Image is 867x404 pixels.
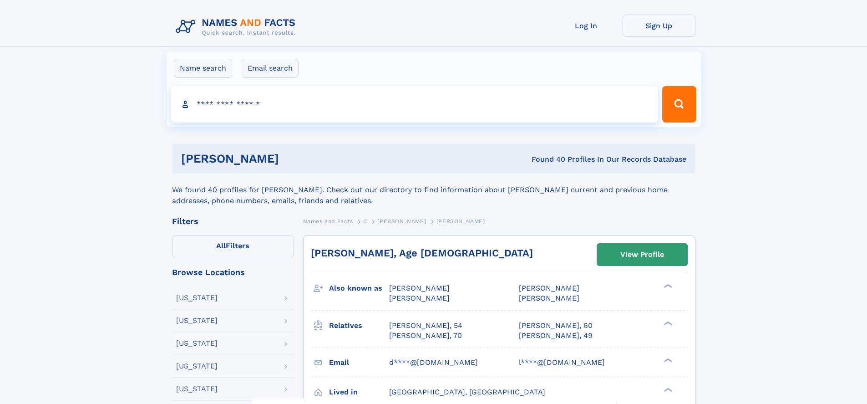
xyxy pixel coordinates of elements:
[377,218,426,225] span: [PERSON_NAME]
[174,59,232,78] label: Name search
[519,284,579,292] span: [PERSON_NAME]
[662,357,673,363] div: ❯
[329,281,389,296] h3: Also known as
[216,241,226,250] span: All
[181,153,406,164] h1: [PERSON_NAME]
[436,218,485,225] span: [PERSON_NAME]
[172,235,294,257] label: Filters
[172,15,303,39] img: Logo Names and Facts
[363,215,367,227] a: C
[662,387,673,393] div: ❯
[176,385,218,393] div: [US_STATE]
[172,174,695,206] div: We found 40 profiles for [PERSON_NAME]. Check out our directory to find information about [PERSON...
[329,318,389,333] h3: Relatives
[389,294,450,302] span: [PERSON_NAME]
[519,331,593,341] a: [PERSON_NAME], 49
[176,317,218,324] div: [US_STATE]
[242,59,299,78] label: Email search
[172,217,294,225] div: Filters
[389,321,462,331] a: [PERSON_NAME], 54
[377,215,426,227] a: [PERSON_NAME]
[311,247,533,259] a: [PERSON_NAME], Age [DEMOGRAPHIC_DATA]
[176,363,218,370] div: [US_STATE]
[662,320,673,326] div: ❯
[329,355,389,370] h3: Email
[389,388,545,396] span: [GEOGRAPHIC_DATA], [GEOGRAPHIC_DATA]
[176,294,218,302] div: [US_STATE]
[329,384,389,400] h3: Lived in
[303,215,353,227] a: Names and Facts
[519,321,593,331] a: [PERSON_NAME], 60
[405,154,686,164] div: Found 40 Profiles In Our Records Database
[389,284,450,292] span: [PERSON_NAME]
[623,15,695,37] a: Sign Up
[597,244,687,266] a: View Profile
[363,218,367,225] span: C
[172,268,294,276] div: Browse Locations
[662,283,673,289] div: ❯
[176,340,218,347] div: [US_STATE]
[620,244,664,265] div: View Profile
[389,331,462,341] a: [PERSON_NAME], 70
[662,86,696,123] button: Search Button
[171,86,659,123] input: search input
[519,294,579,302] span: [PERSON_NAME]
[550,15,623,37] a: Log In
